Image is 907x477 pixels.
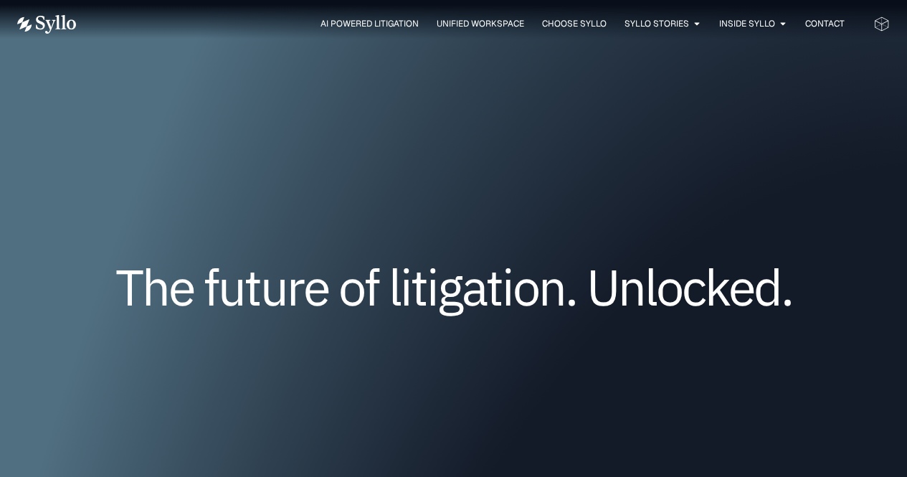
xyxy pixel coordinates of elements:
[437,17,524,30] a: Unified Workspace
[542,17,607,30] a: Choose Syllo
[17,15,76,34] img: Vector
[805,17,845,30] a: Contact
[103,263,804,311] h1: The future of litigation. Unlocked.
[105,17,845,31] nav: Menu
[719,17,775,30] a: Inside Syllo
[320,17,419,30] a: AI Powered Litigation
[625,17,689,30] a: Syllo Stories
[105,17,845,31] div: Menu Toggle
